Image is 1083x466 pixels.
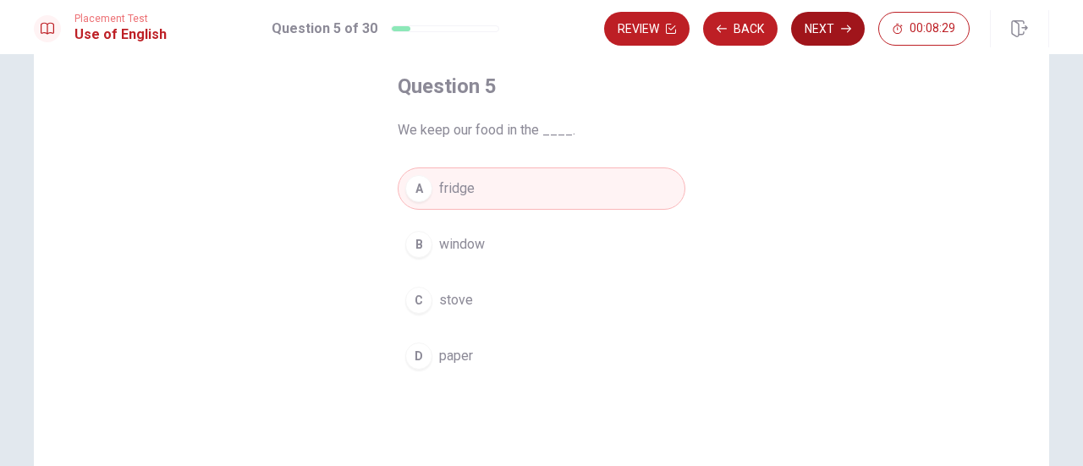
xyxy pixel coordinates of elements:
[910,22,955,36] span: 00:08:29
[398,120,685,140] span: We keep our food in the ____.
[703,12,778,46] button: Back
[878,12,970,46] button: 00:08:29
[398,279,685,321] button: Cstove
[439,346,473,366] span: paper
[272,19,377,39] h1: Question 5 of 30
[398,335,685,377] button: Dpaper
[791,12,865,46] button: Next
[74,13,167,25] span: Placement Test
[439,178,475,199] span: fridge
[439,234,485,255] span: window
[405,175,432,202] div: A
[398,223,685,266] button: Bwindow
[405,287,432,314] div: C
[74,25,167,45] h1: Use of English
[398,167,685,210] button: Afridge
[604,12,690,46] button: Review
[439,290,473,310] span: stove
[398,73,685,100] h4: Question 5
[405,231,432,258] div: B
[405,343,432,370] div: D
